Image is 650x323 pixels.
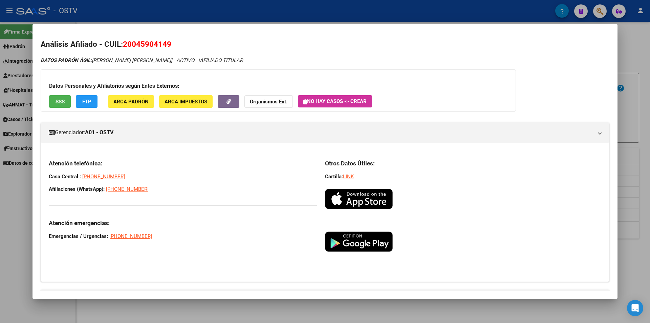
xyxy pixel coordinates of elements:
img: logo-app-store [325,189,393,209]
mat-expansion-panel-header: Datos de Empadronamiento [41,289,609,310]
span: [PERSON_NAME] [PERSON_NAME] [41,57,171,63]
h3: Atención telefónica: [49,160,317,167]
strong: Casa Central : [49,174,81,180]
strong: Emergencias / Urgencias: [49,233,108,239]
mat-panel-title: Gerenciador: [49,128,593,137]
div: Open Intercom Messenger [627,300,643,316]
button: ARCA Impuestos [159,95,213,108]
h2: Análisis Afiliado - CUIL: [41,39,609,50]
mat-expansion-panel-header: Gerenciador:A01 - OSTV [41,122,609,143]
img: logo-play-store [325,231,393,252]
span: ARCA Padrón [113,99,149,105]
strong: Afiliaciones (WhatsApp): [49,186,105,192]
div: Gerenciador:A01 - OSTV [41,143,609,282]
button: ARCA Padrón [108,95,154,108]
button: No hay casos -> Crear [298,95,372,107]
span: No hay casos -> Crear [303,98,367,104]
h3: Atención emergencias: [49,219,317,227]
button: Organismos Ext. [244,95,293,108]
a: LINK [343,174,354,180]
button: FTP [76,95,97,108]
strong: Organismos Ext. [250,99,287,105]
span: AFILIADO TITULAR [200,57,243,63]
span: SSS [56,99,65,105]
span: FTP [82,99,91,105]
i: | ACTIVO | [41,57,243,63]
h3: Datos Personales y Afiliatorios según Entes Externos: [49,82,507,90]
a: [PHONE_NUMBER] [109,233,152,239]
span: 20045904149 [123,40,171,48]
strong: DATOS PADRÓN ÁGIL: [41,57,92,63]
span: ARCA Impuestos [165,99,207,105]
button: SSS [49,95,71,108]
strong: Cartilla: [325,174,343,180]
h3: Otros Datos Útiles: [325,160,601,167]
a: [PHONE_NUMBER] [106,186,149,192]
a: [PHONE_NUMBER] [82,174,125,180]
strong: A01 - OSTV [85,128,113,137]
